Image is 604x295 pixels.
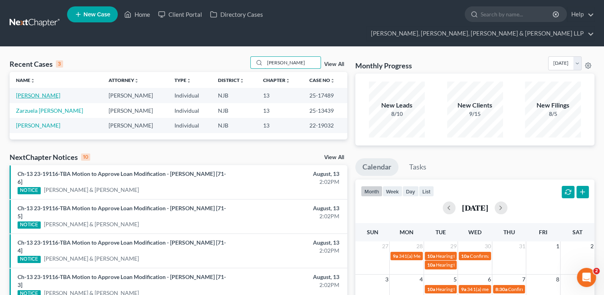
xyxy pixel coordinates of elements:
span: Hearing for [PERSON_NAME] [436,253,498,259]
td: [PERSON_NAME] [102,118,168,133]
div: August, 13 [238,170,339,178]
td: 13 [257,118,303,133]
td: 13 [257,103,303,118]
span: 1 [555,241,560,251]
a: [PERSON_NAME] & [PERSON_NAME] [44,220,139,228]
input: Search by name... [265,57,321,68]
span: 10a [427,262,435,268]
span: 8:30a [495,286,507,292]
button: week [382,186,402,197]
a: View All [324,62,344,67]
a: View All [324,155,344,160]
span: 28 [416,241,424,251]
div: 2:02PM [238,247,339,255]
div: August, 13 [238,204,339,212]
a: Help [567,7,594,22]
div: 2:02PM [238,178,339,186]
td: NJB [212,88,257,103]
button: list [419,186,434,197]
i: unfold_more [240,78,244,83]
td: [PERSON_NAME] [102,103,168,118]
span: 7 [521,275,526,284]
a: [PERSON_NAME] [16,122,60,129]
span: 341(a) Meeting for [PERSON_NAME] [399,253,476,259]
div: Recent Cases [10,59,63,69]
span: 9a [461,286,466,292]
span: Fri [539,229,547,235]
div: 2:02PM [238,281,339,289]
td: 25-17489 [303,88,347,103]
a: [PERSON_NAME] & [PERSON_NAME] [44,186,139,194]
span: 4 [419,275,424,284]
i: unfold_more [285,78,290,83]
i: unfold_more [186,78,191,83]
a: Directory Cases [206,7,267,22]
span: Sun [367,229,378,235]
div: 3 [56,60,63,68]
td: 13 [257,88,303,103]
td: 25-13439 [303,103,347,118]
span: 6 [487,275,492,284]
div: New Leads [369,101,425,110]
span: Confirmation hearing for [PERSON_NAME] [508,286,599,292]
a: Case Nounfold_more [309,77,335,83]
a: Nameunfold_more [16,77,35,83]
div: 8/10 [369,110,425,118]
div: 8/5 [525,110,581,118]
div: NOTICE [18,187,41,194]
span: 3 [384,275,389,284]
a: Ch-13 23-19116-TBA Motion to Approve Loan Modification - [PERSON_NAME] [71-5] [18,205,226,219]
a: Home [120,7,154,22]
i: unfold_more [30,78,35,83]
span: 341(a) meeting for [PERSON_NAME] & [PERSON_NAME] [467,286,586,292]
div: New Filings [525,101,581,110]
td: [PERSON_NAME] [102,88,168,103]
div: 2:02PM [238,212,339,220]
span: Mon [400,229,414,235]
h2: [DATE] [462,203,488,212]
td: NJB [212,103,257,118]
span: New Case [83,12,110,18]
span: 10a [427,253,435,259]
td: Individual [168,118,212,133]
span: 10a [461,253,469,259]
div: NOTICE [18,221,41,229]
td: NJB [212,118,257,133]
div: 10 [81,153,90,161]
div: New Clients [447,101,503,110]
a: Ch-13 23-19116-TBA Motion to Approve Loan Modification - [PERSON_NAME] [71-6] [18,170,226,185]
iframe: Intercom live chat [577,268,596,287]
td: 22-19032 [303,118,347,133]
button: month [361,186,382,197]
a: Attorneyunfold_more [109,77,139,83]
a: Zarzuela [PERSON_NAME] [16,107,83,114]
td: Individual [168,88,212,103]
span: Sat [572,229,582,235]
a: [PERSON_NAME], [PERSON_NAME], [PERSON_NAME] & [PERSON_NAME] LLP [367,26,594,41]
span: Tue [436,229,446,235]
span: 29 [450,241,457,251]
span: 31 [518,241,526,251]
span: Confirmation hearing for [PERSON_NAME] [470,253,560,259]
span: 5 [453,275,457,284]
div: August, 13 [238,239,339,247]
a: [PERSON_NAME] [16,92,60,99]
div: NextChapter Notices [10,152,90,162]
span: 10a [427,286,435,292]
div: 9/15 [447,110,503,118]
span: Hearing for [PERSON_NAME] [436,262,498,268]
a: Typeunfold_more [174,77,191,83]
a: Tasks [402,158,434,176]
a: Chapterunfold_more [263,77,290,83]
a: Ch-13 23-19116-TBA Motion to Approve Loan Modification - [PERSON_NAME] [71-3] [18,273,226,288]
span: 2 [593,268,600,274]
i: unfold_more [134,78,139,83]
button: day [402,186,419,197]
span: Wed [468,229,481,235]
i: unfold_more [330,78,335,83]
div: NOTICE [18,256,41,263]
a: Ch-13 23-19116-TBA Motion to Approve Loan Modification - [PERSON_NAME] [71-4] [18,239,226,254]
span: 9a [393,253,398,259]
td: Individual [168,103,212,118]
a: [PERSON_NAME] & [PERSON_NAME] [44,255,139,263]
